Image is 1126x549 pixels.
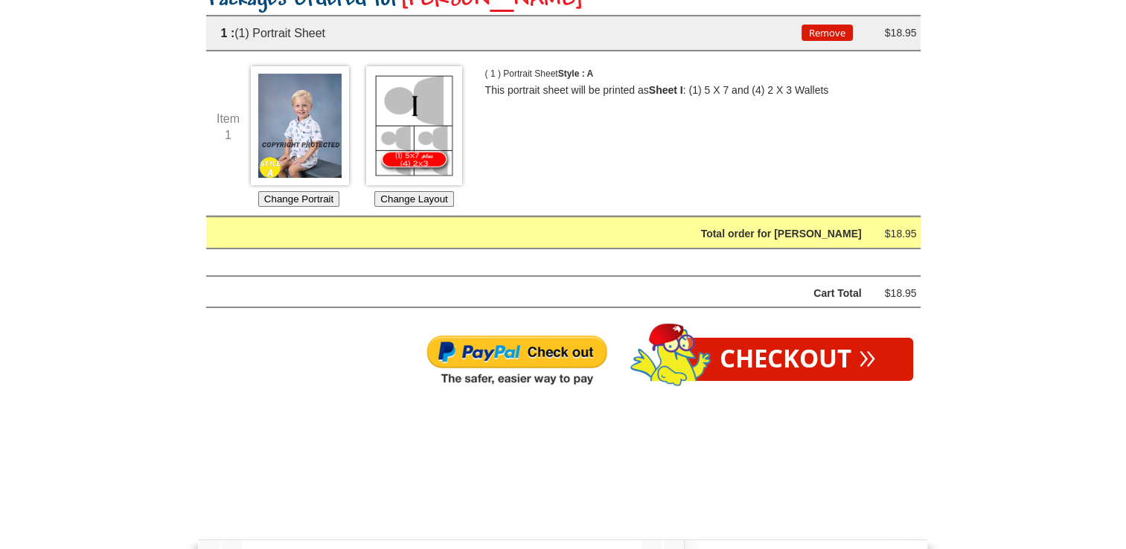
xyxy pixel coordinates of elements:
img: Choose Layout [366,66,461,185]
span: 1 : [221,27,235,39]
div: Total order for [PERSON_NAME] [244,225,862,243]
div: $18.95 [872,24,917,42]
p: This portrait sheet will be printed as : (1) 5 X 7 and (4) 2 X 3 Wallets [485,83,895,99]
div: Remove [802,24,846,42]
div: (1) Portrait Sheet [206,24,802,42]
button: Change Layout [374,191,453,207]
div: Cart Total [244,284,862,303]
button: Remove [802,25,853,41]
img: Choose Image *1961_0077a*1961 [251,66,349,185]
div: Choose which Image you'd like to use for this Portrait Sheet [251,66,348,208]
div: $18.95 [872,225,917,243]
p: ( 1 ) Portrait Sheet [485,66,634,83]
img: Paypal [426,334,608,388]
a: Checkout» [682,338,913,381]
b: Sheet I [649,84,683,96]
div: $18.95 [872,284,917,303]
button: Change Portrait [258,191,339,207]
div: Choose which Layout you would like for this Portrait Sheet [366,66,463,208]
span: Style : A [558,68,594,79]
div: Item 1 [206,111,251,143]
span: » [859,347,876,363]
